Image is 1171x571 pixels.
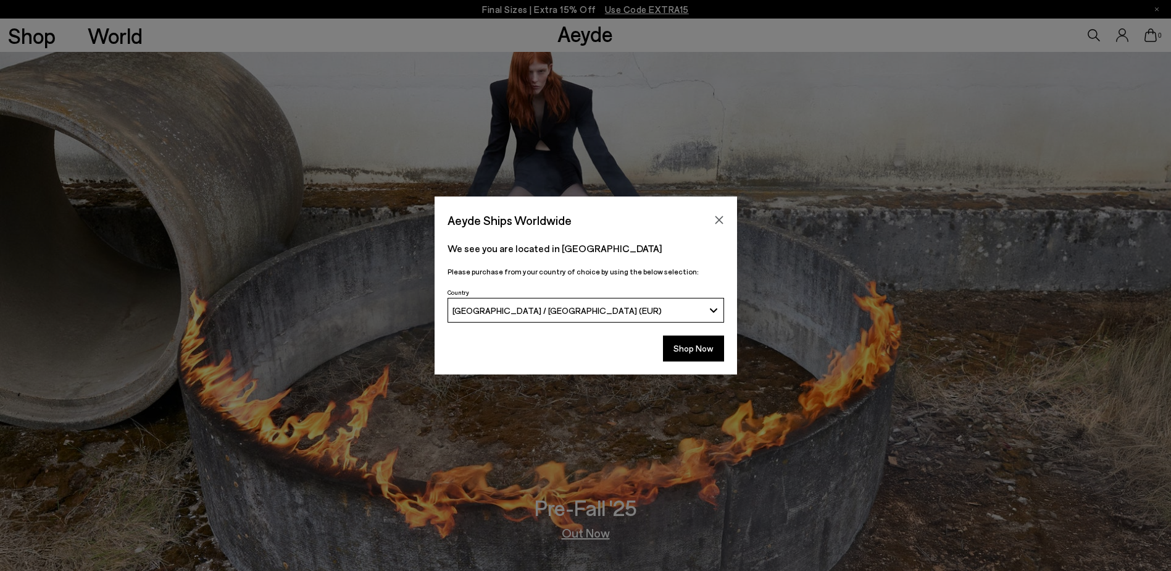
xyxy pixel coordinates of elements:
p: Please purchase from your country of choice by using the below selection: [448,266,724,277]
span: Country [448,289,469,296]
span: Aeyde Ships Worldwide [448,209,572,231]
p: We see you are located in [GEOGRAPHIC_DATA] [448,241,724,256]
span: [GEOGRAPHIC_DATA] / [GEOGRAPHIC_DATA] (EUR) [452,305,662,316]
button: Close [710,211,728,229]
button: Shop Now [663,336,724,362]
